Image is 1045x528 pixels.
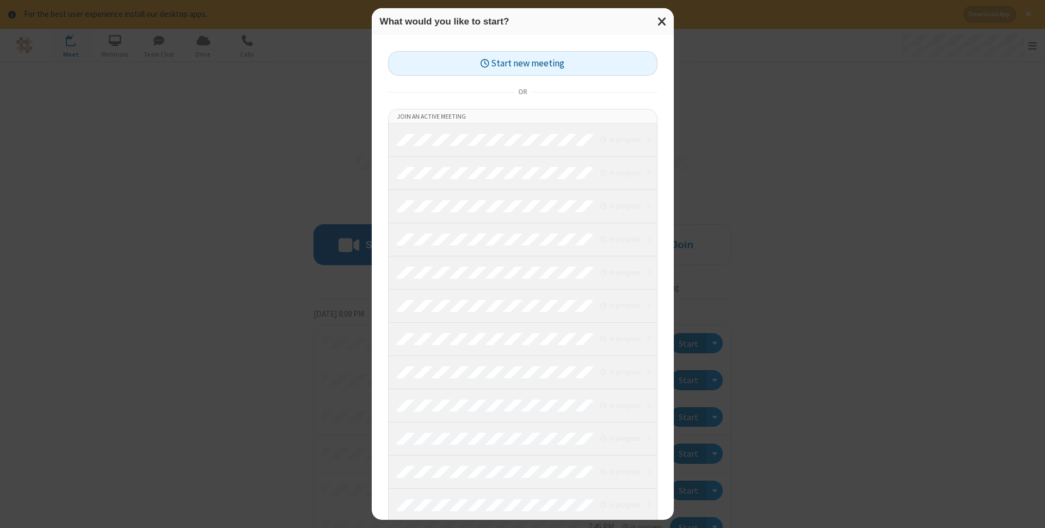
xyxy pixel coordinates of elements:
[388,51,657,76] button: Start new meeting
[600,466,640,477] em: in progress
[651,8,674,35] button: Close modal
[600,234,640,244] em: in progress
[600,400,640,410] em: in progress
[600,168,640,178] em: in progress
[600,267,640,278] em: in progress
[600,500,640,510] em: in progress
[600,433,640,444] em: in progress
[600,201,640,211] em: in progress
[600,134,640,145] em: in progress
[600,334,640,344] em: in progress
[389,109,657,124] li: Join an active meeting
[600,300,640,311] em: in progress
[514,84,531,100] span: or
[380,16,666,27] h3: What would you like to start?
[600,367,640,377] em: in progress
